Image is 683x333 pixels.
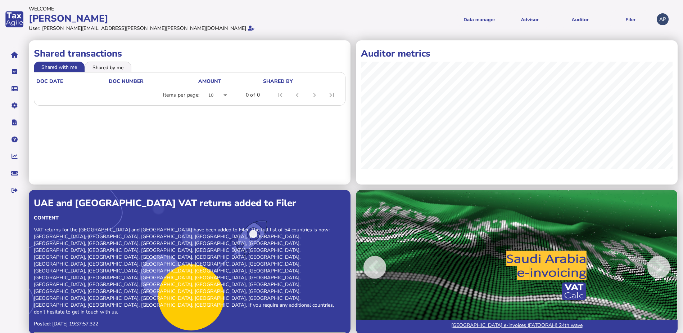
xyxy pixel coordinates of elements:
[29,25,40,32] div: User:
[109,78,198,85] div: doc number
[7,149,22,164] button: Insights
[34,226,345,315] p: VAT returns for the [GEOGRAPHIC_DATA] and [GEOGRAPHIC_DATA] have been added to Filer. The full li...
[85,62,131,72] li: Shared by me
[7,115,22,130] button: Developer hub links
[29,5,339,12] div: Welcome
[7,166,22,181] button: Raise a support ticket
[198,78,262,85] div: Amount
[34,47,345,60] h1: Shared transactions
[34,62,85,72] li: Shared with me
[263,78,293,85] div: shared by
[657,13,669,25] div: Profile settings
[198,78,221,85] div: Amount
[34,320,345,327] p: Posted: [DATE] 19:37:57.322
[248,26,254,31] i: Email verified
[34,197,345,209] div: UAE and [GEOGRAPHIC_DATA] VAT returns added to Filer
[263,78,341,85] div: shared by
[246,92,260,99] div: 0 of 0
[507,10,552,28] button: Shows a dropdown of VAT Advisor options
[7,183,22,198] button: Sign out
[29,12,339,25] div: [PERSON_NAME]
[163,92,200,99] div: Items per page:
[7,64,22,79] button: Tasks
[42,25,246,32] div: [PERSON_NAME][EMAIL_ADDRESS][PERSON_NAME][PERSON_NAME][DOMAIN_NAME]
[36,78,63,85] div: doc date
[34,214,345,221] div: Content
[7,132,22,147] button: Help pages
[361,47,673,60] h1: Auditor metrics
[7,81,22,96] button: Data manager
[323,86,340,104] button: Last page
[289,86,306,104] button: Previous page
[557,10,603,28] button: Auditor
[7,98,22,113] button: Manage settings
[457,10,502,28] button: Shows a dropdown of Data manager options
[343,10,653,28] menu: navigate products
[7,47,22,62] button: Home
[271,86,289,104] button: First page
[36,78,108,85] div: doc date
[306,86,323,104] button: Next page
[608,10,653,28] button: Filer
[109,78,144,85] div: doc number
